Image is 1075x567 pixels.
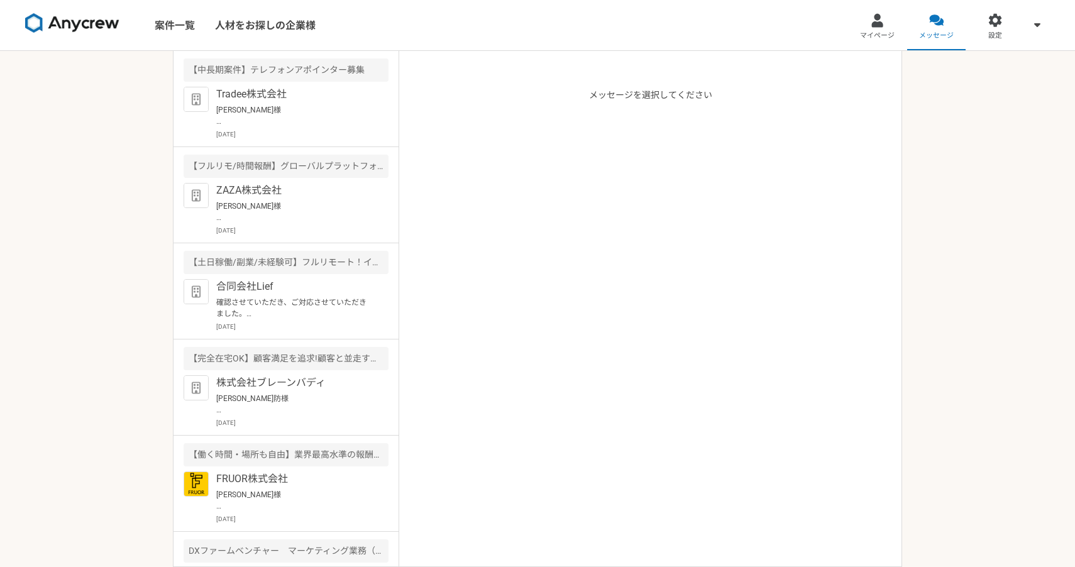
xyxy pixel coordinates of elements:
[216,201,372,223] p: [PERSON_NAME]様 お世話になっております。[PERSON_NAME]防です。 ご連絡ありがとうございます。 内容、かしこまりました。 2通目のメールにてお返事させていただきました。 ...
[216,87,372,102] p: Tradee株式会社
[216,104,372,127] p: [PERSON_NAME]様 お世話になっております。[PERSON_NAME]防です。 ご理解いただきありがとうございます。 またどこかで機会ありましたらよろしくお願いいたします。 [PERS...
[216,297,372,319] p: 確認させていただき、ご対応させていただきました。 よろしくお願いいたします。
[184,443,389,466] div: 【働く時間・場所も自由】業界最高水準の報酬率を誇るキャリアアドバイザーを募集！
[860,31,895,41] span: マイページ
[216,226,389,235] p: [DATE]
[216,418,389,427] p: [DATE]
[216,489,372,512] p: [PERSON_NAME]様 お世話になります。[PERSON_NAME]防です。 ご連絡ありがとうございます。 日程について、以下にて調整させていただきました。 [DATE] 17:00 - ...
[184,347,389,370] div: 【完全在宅OK】顧客満足を追求!顧客と並走するCS募集!
[184,155,389,178] div: 【フルリモ/時間報酬】グローバルプラットフォームのカスタマーサクセス急募！
[25,13,119,33] img: 8DqYSo04kwAAAAASUVORK5CYII=
[184,87,209,112] img: default_org_logo-42cde973f59100197ec2c8e796e4974ac8490bb5b08a0eb061ff975e4574aa76.png
[184,471,209,497] img: FRUOR%E3%83%AD%E3%82%B3%E3%82%99.png
[216,393,372,416] p: [PERSON_NAME]防様 この度は数ある企業の中から弊社求人にご応募いただき誠にありがとうございます。 ブレーンバディ採用担当です。 誠に残念ではございますが、今回はご期待に添えない結果と...
[216,322,389,331] p: [DATE]
[184,375,209,400] img: default_org_logo-42cde973f59100197ec2c8e796e4974ac8490bb5b08a0eb061ff975e4574aa76.png
[184,251,389,274] div: 【土日稼働/副業/未経験可】フルリモート！インサイドセールス募集（長期案件）
[589,89,712,566] p: メッセージを選択してください
[216,183,372,198] p: ZAZA株式会社
[216,471,372,487] p: FRUOR株式会社
[216,279,372,294] p: 合同会社Lief
[919,31,954,41] span: メッセージ
[216,129,389,139] p: [DATE]
[216,375,372,390] p: 株式会社ブレーンバディ
[184,279,209,304] img: default_org_logo-42cde973f59100197ec2c8e796e4974ac8490bb5b08a0eb061ff975e4574aa76.png
[216,514,389,524] p: [DATE]
[184,58,389,82] div: 【中長期案件】テレフォンアポインター募集
[184,183,209,208] img: default_org_logo-42cde973f59100197ec2c8e796e4974ac8490bb5b08a0eb061ff975e4574aa76.png
[988,31,1002,41] span: 設定
[184,539,389,563] div: DXファームベンチャー マーケティング業務（クリエイティブと施策実施サポート）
